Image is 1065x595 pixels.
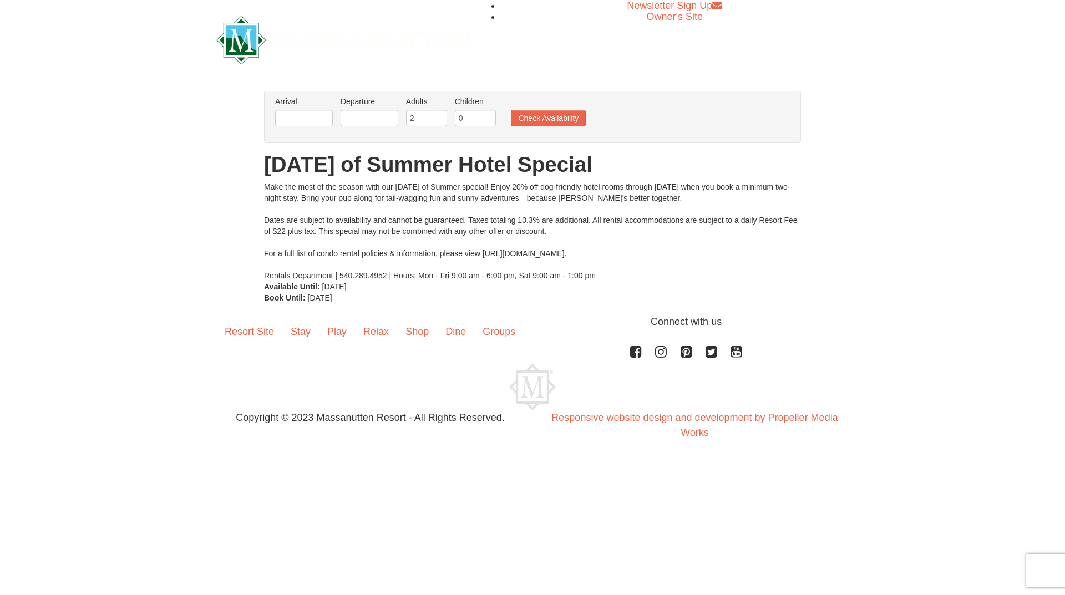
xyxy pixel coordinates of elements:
img: Massanutten Resort Logo [509,364,556,410]
a: Dine [437,314,474,349]
label: Departure [341,96,398,107]
label: Adults [406,96,447,107]
span: [DATE] [308,293,332,302]
a: Relax [355,314,397,349]
strong: Available Until: [264,282,320,291]
a: Massanutten Resort [216,26,470,52]
label: Children [455,96,496,107]
p: Connect with us [216,314,849,329]
a: Shop [397,314,437,349]
a: Resort Site [216,314,282,349]
p: Copyright © 2023 Massanutten Resort - All Rights Reserved. [208,410,532,425]
span: [DATE] [322,282,347,291]
a: Owner's Site [647,11,703,22]
strong: Book Until: [264,293,306,302]
img: Massanutten Resort Logo [216,16,470,64]
div: Make the most of the season with our [DATE] of Summer special! Enjoy 20% off dog-friendly hotel r... [264,181,801,281]
a: Stay [282,314,319,349]
label: Arrival [275,96,333,107]
a: Groups [474,314,524,349]
a: Responsive website design and development by Propeller Media Works [551,412,838,438]
h1: [DATE] of Summer Hotel Special [264,154,801,176]
button: Check Availability [511,110,586,126]
a: Play [319,314,355,349]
